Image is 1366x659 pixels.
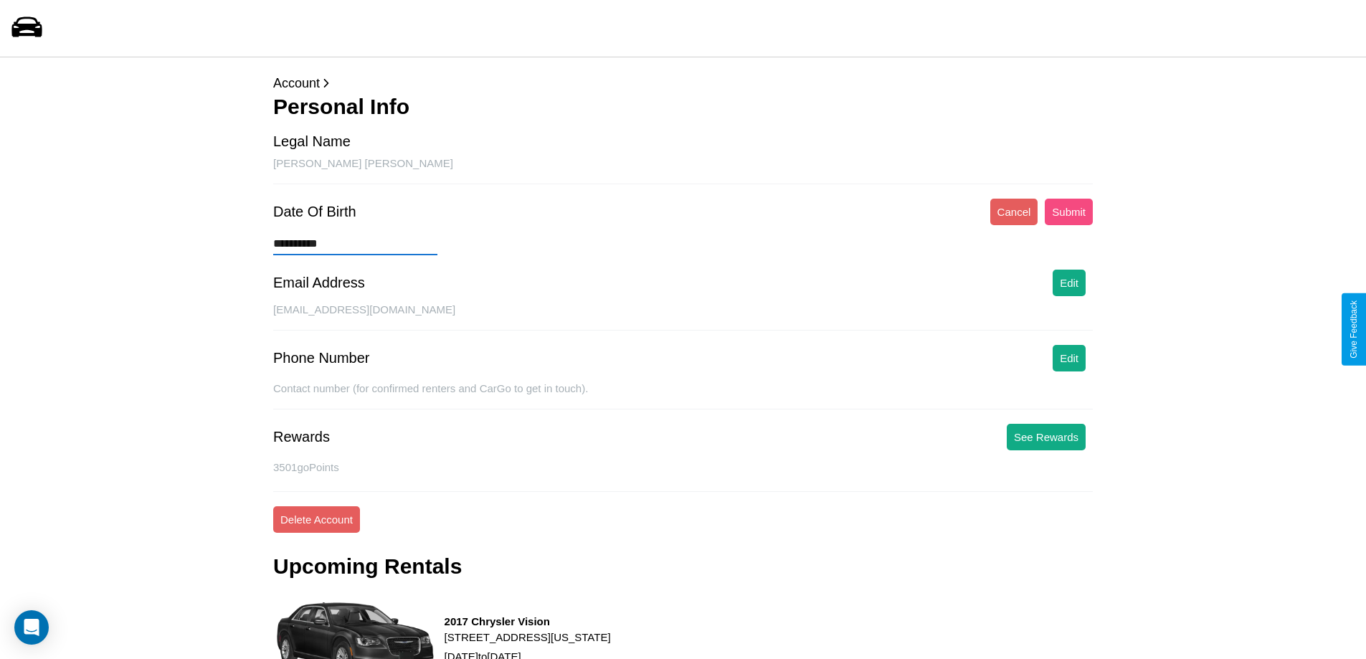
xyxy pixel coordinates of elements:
div: Give Feedback [1349,300,1359,359]
div: Legal Name [273,133,351,150]
h3: Upcoming Rentals [273,554,462,579]
h3: 2017 Chrysler Vision [445,615,611,627]
div: Open Intercom Messenger [14,610,49,645]
h3: Personal Info [273,95,1093,119]
p: 3501 goPoints [273,457,1093,477]
div: [EMAIL_ADDRESS][DOMAIN_NAME] [273,303,1093,331]
p: [STREET_ADDRESS][US_STATE] [445,627,611,647]
button: Edit [1053,345,1086,371]
button: Delete Account [273,506,360,533]
div: Email Address [273,275,365,291]
button: Edit [1053,270,1086,296]
div: [PERSON_NAME] [PERSON_NAME] [273,157,1093,184]
div: Contact number (for confirmed renters and CarGo to get in touch). [273,382,1093,409]
p: Account [273,72,1093,95]
button: See Rewards [1007,424,1086,450]
div: Rewards [273,429,330,445]
div: Phone Number [273,350,370,366]
button: Cancel [990,199,1038,225]
button: Submit [1045,199,1093,225]
div: Date Of Birth [273,204,356,220]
